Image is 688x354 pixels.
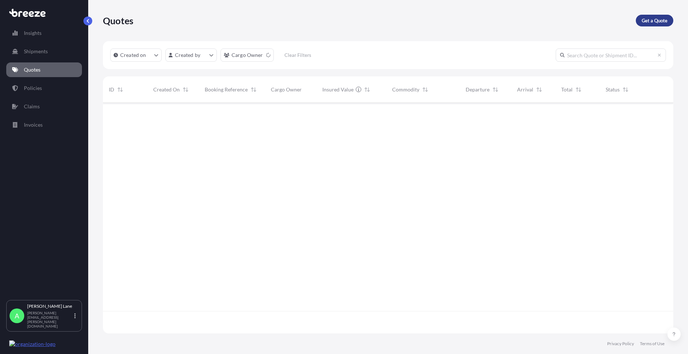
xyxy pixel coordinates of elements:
span: ID [109,86,114,93]
span: Cargo Owner [271,86,302,93]
a: Shipments [6,44,82,59]
button: Sort [535,85,544,94]
span: Insured Value [322,86,354,93]
button: createdBy Filter options [165,48,217,62]
a: Policies [6,81,82,95]
button: Clear Filters [277,49,319,61]
button: Sort [249,85,258,94]
p: Shipments [24,48,48,55]
span: Booking Reference [205,86,248,93]
button: createdOn Filter options [110,48,162,62]
p: [PERSON_NAME][EMAIL_ADDRESS][PERSON_NAME][DOMAIN_NAME] [27,311,73,328]
a: Quotes [6,62,82,77]
p: Get a Quote [642,17,667,24]
a: Insights [6,26,82,40]
p: Clear Filters [284,51,311,59]
a: Invoices [6,118,82,132]
p: Created on [120,51,146,59]
p: Created by [175,51,201,59]
span: Arrival [517,86,533,93]
p: Quotes [103,15,133,26]
button: Sort [491,85,500,94]
button: Sort [621,85,630,94]
span: Created On [153,86,180,93]
img: organization-logo [9,340,55,348]
p: Claims [24,103,40,110]
a: Claims [6,99,82,114]
button: Sort [363,85,372,94]
span: Commodity [392,86,419,93]
p: Policies [24,84,42,92]
p: Invoices [24,121,43,129]
p: Cargo Owner [232,51,263,59]
a: Terms of Use [640,341,664,347]
input: Search Quote or Shipment ID... [556,48,666,62]
a: Get a Quote [636,15,673,26]
span: Total [561,86,573,93]
span: Status [606,86,620,93]
button: Sort [116,85,125,94]
p: Insights [24,29,42,37]
button: cargoOwner Filter options [221,48,274,62]
button: Sort [574,85,583,94]
span: Departure [466,86,490,93]
button: Sort [421,85,430,94]
p: Quotes [24,66,40,73]
span: A [15,312,19,319]
a: Privacy Policy [607,341,634,347]
p: [PERSON_NAME] Lane [27,303,73,309]
button: Sort [181,85,190,94]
